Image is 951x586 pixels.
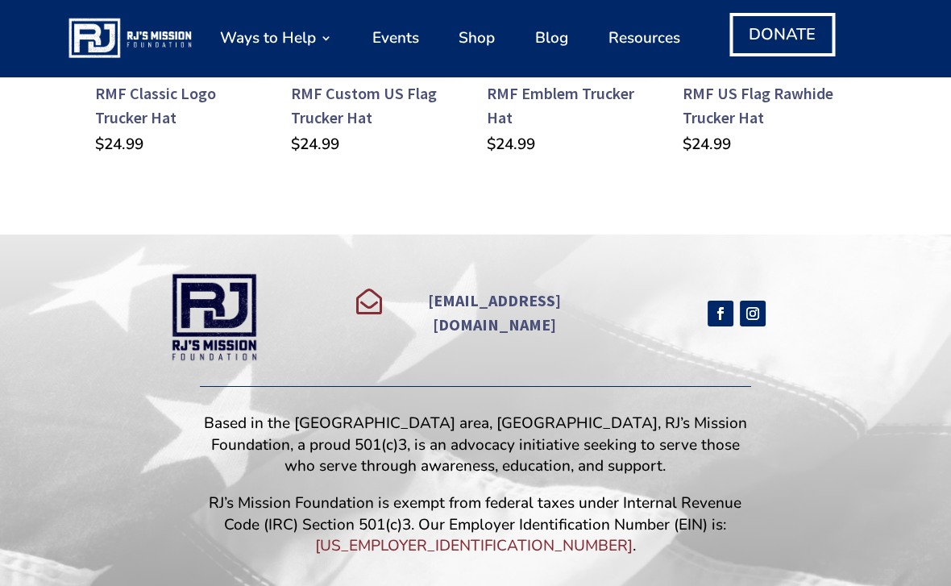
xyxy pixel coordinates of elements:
[19,156,156,172] span: Active or Former Military
[683,134,731,155] bdi: 24.99
[4,239,15,250] input: Supportive Business
[683,73,856,134] h2: RMF US Flag Rawhide Trucker Hat
[608,7,680,69] a: Resources
[4,199,15,210] input: Family Member of Above
[291,134,300,155] span: $
[19,237,130,253] span: Supportive Business
[200,413,751,492] p: Based in the [GEOGRAPHIC_DATA] area, [GEOGRAPHIC_DATA], RJ’s Mission Foundation, a proud 501(c)3,...
[95,134,143,155] bdi: 24.99
[4,219,15,230] input: Supportive Individual
[372,7,419,69] a: Events
[220,7,332,69] a: Ways to Help
[356,289,382,314] span: 
[729,13,835,56] a: DONATE
[315,535,633,556] a: [US_EMPLOYER_IDENTIFICATION_NUMBER]
[4,159,15,169] input: Active or Former Military
[683,134,691,155] span: $
[19,197,154,213] span: Family Member of Above
[168,271,260,364] img: RJsMissionFoundation_Logo_Blue_Transparent_V2
[459,7,495,69] a: Shop
[291,134,339,155] bdi: 24.99
[291,73,464,134] h2: RMF Custom US Flag Trucker Hat
[428,290,561,335] span: [EMAIL_ADDRESS][DOMAIN_NAME]
[19,177,201,193] span: Active or Former First Responder
[740,301,766,326] a: Follow on Instagram
[487,134,496,155] span: $
[19,217,135,233] span: Supportive Individual
[535,7,568,69] a: Blog
[708,301,733,326] a: Follow on Facebook
[4,179,15,189] input: Active or Former First Responder
[200,492,751,557] p: RJ’s Mission Foundation is exempt from federal taxes under Internal Revenue Code (IRC) Section 50...
[487,73,660,134] h2: RMF Emblem Trucker Hat
[95,73,268,134] h2: RMF Classic Logo Trucker Hat
[95,134,104,155] span: $
[487,134,535,155] bdi: 24.99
